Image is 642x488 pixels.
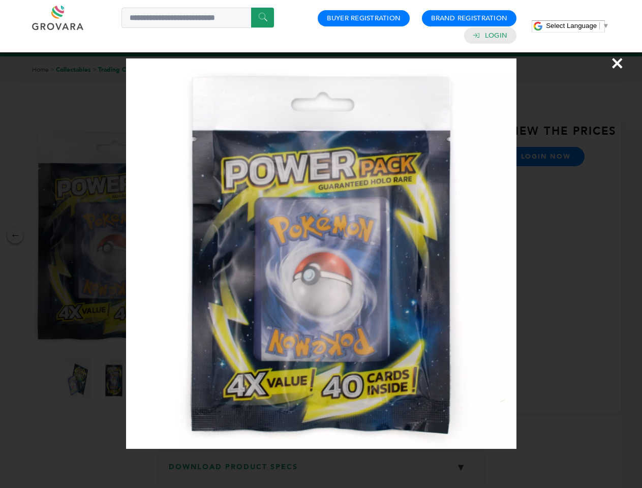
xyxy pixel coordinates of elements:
span: ▼ [602,22,609,29]
span: Select Language [546,22,597,29]
img: Image Preview [126,58,516,449]
a: Login [485,31,507,40]
a: Buyer Registration [327,14,401,23]
span: ​ [599,22,600,29]
span: × [610,49,624,77]
a: Brand Registration [431,14,507,23]
a: Select Language​ [546,22,609,29]
input: Search a product or brand... [121,8,274,28]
